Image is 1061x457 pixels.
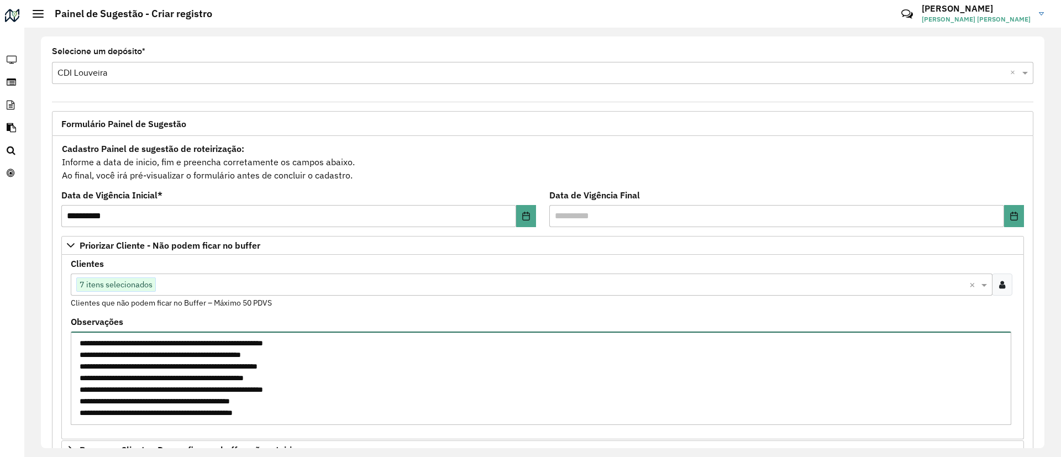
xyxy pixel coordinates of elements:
small: Clientes que não podem ficar no Buffer – Máximo 50 PDVS [71,298,272,308]
a: Priorizar Cliente - Não podem ficar no buffer [61,236,1024,255]
label: Observações [71,315,123,328]
span: Formulário Painel de Sugestão [61,119,186,128]
span: Clear all [1010,66,1020,80]
span: [PERSON_NAME] [PERSON_NAME] [922,14,1031,24]
span: 7 itens selecionados [77,278,155,291]
button: Choose Date [516,205,536,227]
button: Choose Date [1004,205,1024,227]
h2: Painel de Sugestão - Criar registro [44,8,212,20]
label: Selecione um depósito [52,45,145,58]
h3: [PERSON_NAME] [922,3,1031,14]
a: Contato Rápido [895,2,919,26]
span: Priorizar Cliente - Não podem ficar no buffer [80,241,260,250]
span: Preservar Cliente - Devem ficar no buffer, não roteirizar [80,445,304,454]
div: Priorizar Cliente - Não podem ficar no buffer [61,255,1024,439]
strong: Cadastro Painel de sugestão de roteirização: [62,143,244,154]
label: Data de Vigência Final [549,188,640,202]
span: Clear all [969,278,979,291]
div: Informe a data de inicio, fim e preencha corretamente os campos abaixo. Ao final, você irá pré-vi... [61,141,1024,182]
label: Data de Vigência Inicial [61,188,162,202]
label: Clientes [71,257,104,270]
